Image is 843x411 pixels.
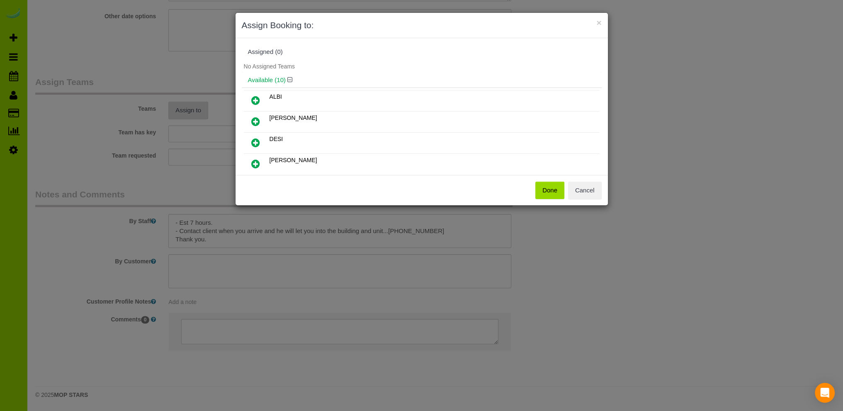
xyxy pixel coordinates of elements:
[244,63,295,70] span: No Assigned Teams
[270,157,317,163] span: [PERSON_NAME]
[270,93,282,100] span: ALBI
[248,77,595,84] h4: Available (10)
[535,182,564,199] button: Done
[815,383,835,403] div: Open Intercom Messenger
[242,19,602,32] h3: Assign Booking to:
[596,18,601,27] button: ×
[270,136,283,142] span: DESI
[568,182,602,199] button: Cancel
[248,49,595,56] div: Assigned (0)
[270,114,317,121] span: [PERSON_NAME]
